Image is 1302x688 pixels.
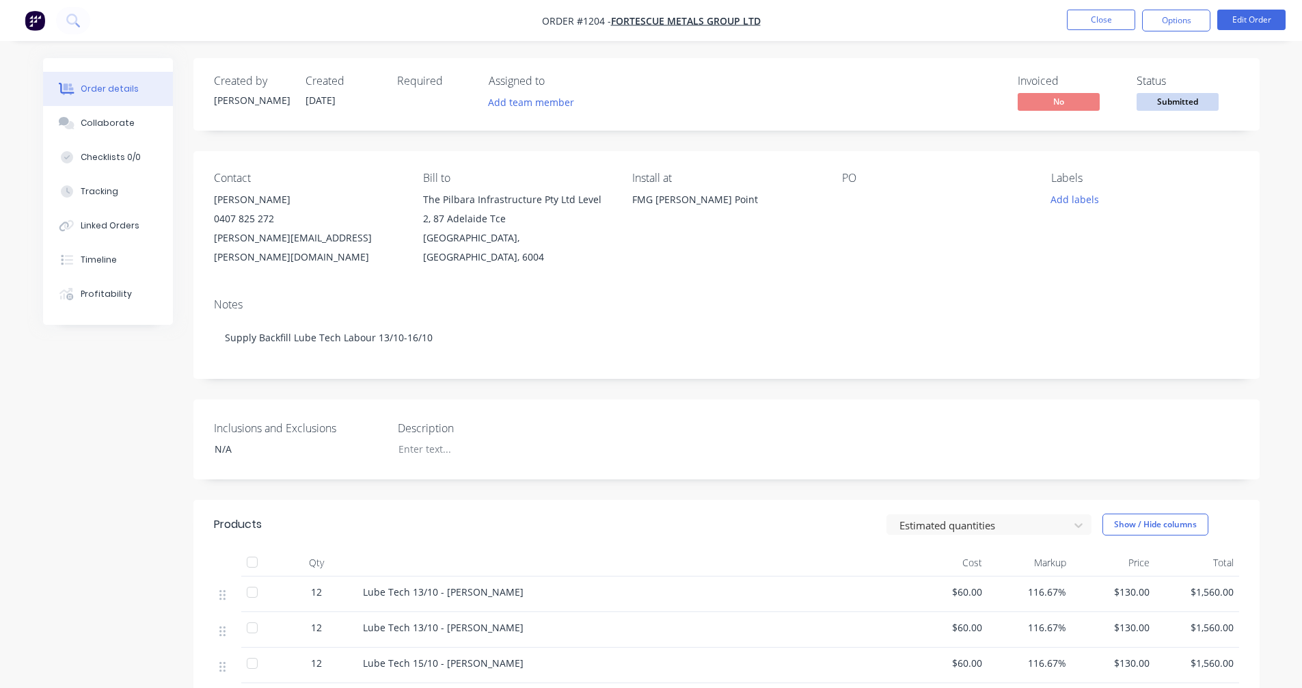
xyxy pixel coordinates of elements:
[43,277,173,311] button: Profitability
[81,117,135,129] div: Collaborate
[81,220,139,232] div: Linked Orders
[43,140,173,174] button: Checklists 0/0
[1102,514,1208,535] button: Show / Hide columns
[1137,75,1239,88] div: Status
[1018,75,1120,88] div: Invoiced
[81,83,139,95] div: Order details
[993,585,1066,599] span: 116.67%
[275,549,357,577] div: Qty
[1018,93,1100,110] span: No
[363,585,524,598] span: Lube Tech 13/10 - [PERSON_NAME]
[43,243,173,277] button: Timeline
[480,93,581,111] button: Add team member
[81,254,117,266] div: Timeline
[397,75,472,88] div: Required
[632,190,819,234] div: FMG [PERSON_NAME] Point
[214,190,401,209] div: [PERSON_NAME]
[81,151,141,163] div: Checklists 0/0
[363,621,524,634] span: Lube Tech 13/10 - [PERSON_NAME]
[423,228,610,267] div: [GEOGRAPHIC_DATA], [GEOGRAPHIC_DATA], 6004
[1077,620,1150,635] span: $130.00
[204,439,375,459] div: N/A
[1137,93,1219,114] button: Submitted
[43,174,173,209] button: Tracking
[214,172,401,185] div: Contact
[910,620,983,635] span: $60.00
[904,549,988,577] div: Cost
[214,317,1239,358] div: Supply Backfill Lube Tech Labour 13/10-16/10
[214,93,289,107] div: [PERSON_NAME]
[489,93,582,111] button: Add team member
[311,585,322,599] span: 12
[489,75,625,88] div: Assigned to
[632,172,819,185] div: Install at
[993,620,1066,635] span: 116.67%
[1077,585,1150,599] span: $130.00
[423,190,610,267] div: The Pilbara Infrastructure Pty Ltd Level 2, 87 Adelaide Tce[GEOGRAPHIC_DATA], [GEOGRAPHIC_DATA], ...
[1067,10,1135,30] button: Close
[43,72,173,106] button: Order details
[1044,190,1107,209] button: Add labels
[1051,172,1238,185] div: Labels
[1161,656,1234,670] span: $1,560.00
[81,185,118,198] div: Tracking
[214,190,401,267] div: [PERSON_NAME]0407 825 272[PERSON_NAME][EMAIL_ADDRESS][PERSON_NAME][DOMAIN_NAME]
[1072,549,1156,577] div: Price
[43,106,173,140] button: Collaborate
[910,656,983,670] span: $60.00
[988,549,1072,577] div: Markup
[214,209,401,228] div: 0407 825 272
[398,420,569,436] label: Description
[611,14,761,27] a: FORTESCUE METALS GROUP LTD
[423,172,610,185] div: Bill to
[993,656,1066,670] span: 116.67%
[306,94,336,107] span: [DATE]
[1217,10,1286,30] button: Edit Order
[214,298,1239,311] div: Notes
[423,190,610,228] div: The Pilbara Infrastructure Pty Ltd Level 2, 87 Adelaide Tce
[214,228,401,267] div: [PERSON_NAME][EMAIL_ADDRESS][PERSON_NAME][DOMAIN_NAME]
[1077,656,1150,670] span: $130.00
[81,288,132,300] div: Profitability
[214,420,385,436] label: Inclusions and Exclusions
[1155,549,1239,577] div: Total
[1142,10,1210,31] button: Options
[306,75,381,88] div: Created
[910,585,983,599] span: $60.00
[311,620,322,635] span: 12
[363,657,524,670] span: Lube Tech 15/10 - [PERSON_NAME]
[43,209,173,243] button: Linked Orders
[842,172,1029,185] div: PO
[25,10,45,31] img: Factory
[1161,585,1234,599] span: $1,560.00
[214,75,289,88] div: Created by
[632,190,819,209] div: FMG [PERSON_NAME] Point
[311,656,322,670] span: 12
[1161,620,1234,635] span: $1,560.00
[214,516,262,533] div: Products
[542,14,611,27] span: Order #1204 -
[1137,93,1219,110] span: Submitted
